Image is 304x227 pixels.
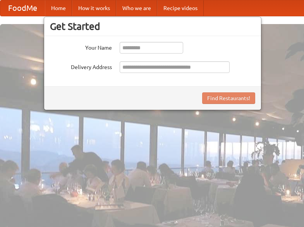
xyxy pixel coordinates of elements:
[72,0,116,16] a: How it works
[157,0,204,16] a: Recipe videos
[45,0,72,16] a: Home
[50,21,255,32] h3: Get Started
[50,42,112,52] label: Your Name
[116,0,157,16] a: Who we are
[50,61,112,71] label: Delivery Address
[0,0,45,16] a: FoodMe
[202,92,255,104] button: Find Restaurants!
